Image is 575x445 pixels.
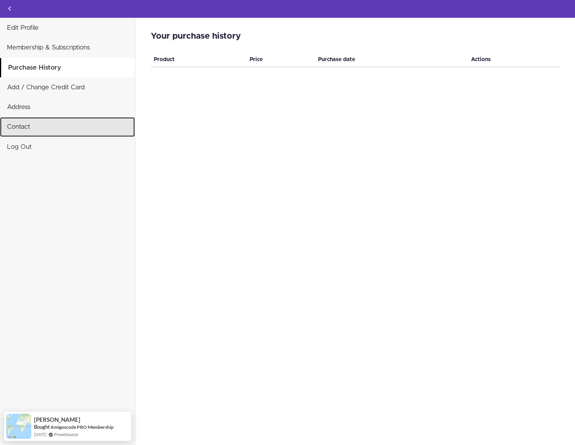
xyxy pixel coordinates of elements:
[54,431,78,438] a: ProveSource
[51,424,114,430] a: Amigoscode PRO Membership
[34,424,50,430] span: Bought
[468,53,560,67] th: Actions
[315,53,468,67] th: Purchase date
[34,416,80,423] span: [PERSON_NAME]
[151,32,560,41] h2: Your purchase history
[1,58,135,77] a: Purchase History
[151,53,247,67] th: Product
[247,53,315,67] th: Price
[5,4,14,13] svg: Back to courses
[34,431,46,438] span: [DATE]
[6,414,31,439] img: provesource social proof notification image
